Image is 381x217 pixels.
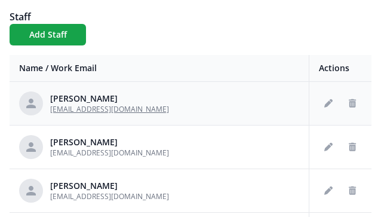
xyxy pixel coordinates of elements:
div: [PERSON_NAME] [50,93,169,105]
button: Add Staff [10,24,86,45]
button: Delete staff [343,137,362,157]
div: [PERSON_NAME] [50,136,169,148]
span: [EMAIL_ADDRESS][DOMAIN_NAME] [50,191,169,201]
span: [EMAIL_ADDRESS][DOMAIN_NAME] [50,148,169,158]
button: Edit staff [319,137,338,157]
span: [EMAIL_ADDRESS][DOMAIN_NAME] [50,104,169,114]
button: Edit staff [319,94,338,113]
th: Actions [309,55,372,82]
h1: Staff [10,10,371,24]
button: Delete staff [343,181,362,200]
button: Delete staff [343,94,362,113]
div: [PERSON_NAME] [50,180,169,192]
th: Name / Work Email [10,55,309,82]
button: Edit staff [319,181,338,200]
